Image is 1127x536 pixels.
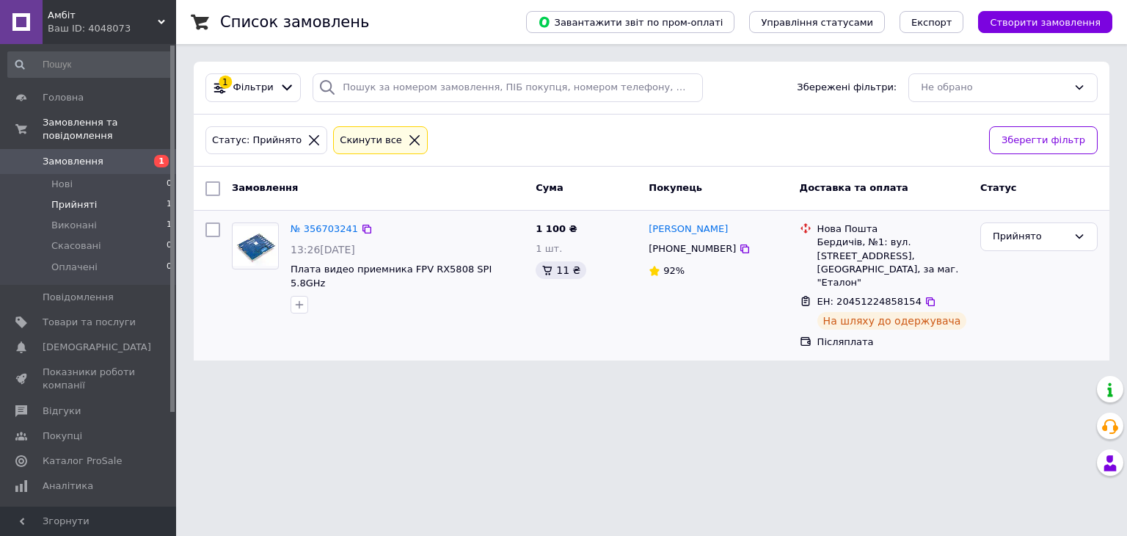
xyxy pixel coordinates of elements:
span: Статус [980,182,1017,193]
span: Управління сайтом [43,504,136,531]
h1: Список замовлень [220,13,369,31]
div: На шляху до одержувача [817,312,967,330]
span: Амбіт [48,9,158,22]
button: Створити замовлення [978,11,1112,33]
span: 0 [167,261,172,274]
span: Покупець [649,182,702,193]
div: Не обрано [921,80,1068,95]
span: Відгуки [43,405,81,418]
div: Післяплата [817,336,969,349]
div: [PHONE_NUMBER] [646,239,739,258]
span: Експорт [911,17,952,28]
div: Нова Пошта [817,222,969,236]
a: Фото товару [232,222,279,269]
a: [PERSON_NAME] [649,222,728,236]
span: Показники роботи компанії [43,366,136,392]
span: Замовлення [43,155,103,168]
a: Плата видео приемника FPV RX5808 SPI 5.8GHz [291,264,492,289]
div: Прийнято [993,229,1068,245]
button: Управління статусами [749,11,885,33]
button: Експорт [900,11,964,33]
div: Статус: Прийнято [209,133,304,148]
span: Управління статусами [761,17,873,28]
span: 1 шт. [536,243,562,254]
span: Фільтри [233,81,274,95]
span: Замовлення [232,182,298,193]
span: 13:26[DATE] [291,244,355,256]
span: Створити замовлення [990,17,1101,28]
input: Пошук [7,51,173,78]
span: 1 [167,198,172,211]
input: Пошук за номером замовлення, ПІБ покупця, номером телефону, Email, номером накладної [313,73,703,102]
span: 0 [167,239,172,253]
span: Аналітика [43,479,93,493]
div: Ваш ID: 4048073 [48,22,176,35]
span: Замовлення та повідомлення [43,116,176,142]
span: Зберегти фільтр [1002,133,1085,148]
a: Створити замовлення [963,16,1112,27]
div: 1 [219,76,232,89]
span: [DEMOGRAPHIC_DATA] [43,341,151,354]
a: № 356703241 [291,223,358,234]
span: Доставка та оплата [800,182,908,193]
span: 1 [167,219,172,232]
div: Бердичів, №1: вул. [STREET_ADDRESS], [GEOGRAPHIC_DATA], за маг. "Еталон" [817,236,969,289]
span: 92% [663,265,685,276]
span: Скасовані [51,239,101,253]
span: Покупці [43,430,82,443]
span: Головна [43,91,84,104]
span: Оплачені [51,261,98,274]
span: Повідомлення [43,291,114,304]
span: Нові [51,178,73,191]
span: ЕН: 20451224858154 [817,296,922,307]
span: Завантажити звіт по пром-оплаті [538,15,723,29]
span: 1 100 ₴ [536,223,577,234]
span: Збережені фільтри: [797,81,897,95]
button: Зберегти фільтр [989,126,1098,155]
button: Завантажити звіт по пром-оплаті [526,11,734,33]
span: 1 [154,155,169,167]
span: Cума [536,182,563,193]
span: Виконані [51,219,97,232]
span: 0 [167,178,172,191]
span: Каталог ProSale [43,454,122,468]
span: Товари та послуги [43,316,136,329]
div: Cкинути все [337,133,405,148]
div: 11 ₴ [536,261,586,279]
span: Прийняті [51,198,97,211]
img: Фото товару [233,226,278,266]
